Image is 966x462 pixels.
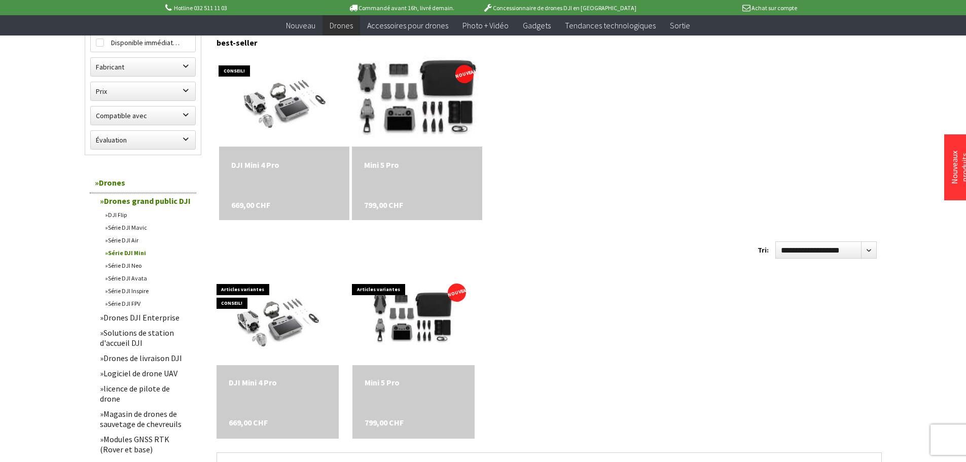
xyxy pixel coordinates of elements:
font: Drones de livraison DJI [103,353,182,363]
a: Série DJI Neo [100,259,196,272]
label: Disponible immédiatement [91,33,195,52]
a: Mini 5 Pro 799,00 CHF [364,159,470,171]
font: Prix [96,87,107,96]
a: Série DJI Inspire [100,285,196,297]
label: Évaluation [91,131,195,149]
font: Mini 5 Pro [364,160,399,170]
font: 799,00 CHF [364,200,403,210]
font: Série DJI Inspire [108,287,149,295]
a: Drones grand public DJI [95,193,196,208]
a: Drones de livraison DJI [95,350,196,366]
font: Modules GNSS RTK (Rover et base) [100,434,169,454]
a: Magasin de drones de sauvetage de chevreuils [95,406,196,432]
a: DJI Mini 4 Pro 669,00 CHF [231,159,337,171]
font: Concessionnaire de drones DJI en [GEOGRAPHIC_DATA] [493,4,636,12]
a: Drones [90,172,196,193]
font: Commandé avant 16h, livré demain. [359,4,454,12]
a: Drones [323,15,360,36]
img: Mini 5 Pro [326,40,509,162]
a: licence de pilote de drone [95,381,196,406]
a: Mini 5 Pro 799,00 CHF [365,377,462,387]
font: Drones [99,177,125,188]
font: Série DJI FPV [108,300,140,307]
a: Modules GNSS RTK (Rover et base) [95,432,196,457]
font: Série DJI Mavic [108,224,147,231]
font: Disponible immédiatement [111,38,193,47]
font: DJI Mini 4 Pro [229,377,277,387]
font: DJI Mini 4 Pro [231,160,279,170]
font: Logiciel de drone UAV [103,368,177,378]
a: Sortie [663,15,697,36]
a: Série DJI Avata [100,272,196,285]
font: Série DJI Avata [108,274,147,282]
a: Accessoires pour drones [360,15,455,36]
a: Solutions de station d'accueil DJI [95,325,196,350]
font: Gadgets [523,20,551,30]
a: Tendances technologiques [558,15,663,36]
font: DJI Flip [108,211,127,219]
a: Série DJI Mavic [100,221,196,234]
font: Évaluation [96,135,127,145]
img: DJI Mini 4 Pro [227,55,341,147]
a: Série DJI Mini [100,246,196,259]
label: Fabricant [91,58,195,76]
a: Logiciel de drone UAV [95,366,196,381]
font: 799,00 CHF [365,417,404,428]
font: Photo + Vidéo [462,20,509,30]
font: Tri: [758,245,769,255]
a: Gadgets [516,15,558,36]
font: Fabricant [96,62,124,72]
font: Accessoires pour drones [367,20,448,30]
img: Mini 5 Pro [352,279,475,361]
font: Série DJI Air [108,236,138,244]
font: Drones grand public DJI [104,196,191,206]
font: Nouveau [286,20,315,30]
a: DJI Flip [100,208,196,221]
font: Hotline 032 511 11 03 [174,4,227,12]
font: 669,00 CHF [229,417,268,428]
font: Tendances technologiques [565,20,656,30]
font: 669,00 CHF [231,200,270,210]
a: Série DJI Air [100,234,196,246]
font: Achat sur compte [752,4,797,12]
font: Drones [330,20,353,30]
font: best-seller [217,38,257,48]
font: Mini 5 Pro [365,377,400,387]
font: Drones DJI Enterprise [103,312,180,323]
a: Série DJI FPV [100,297,196,310]
a: Drones DJI Enterprise [95,310,196,325]
label: Prix [91,82,195,100]
img: DJI Mini 4 Pro [221,274,335,365]
a: DJI Mini 4 Pro 669,00 CHF [229,377,327,387]
font: Série DJI Mini [108,249,146,257]
font: Solutions de station d'accueil DJI [100,328,174,348]
font: Sortie [670,20,690,30]
font: licence de pilote de drone [100,383,170,404]
font: Compatible avec [96,111,147,120]
a: Photo + Vidéo [455,15,516,36]
font: Série DJI Neo [108,262,141,269]
a: Nouveau [279,15,323,36]
label: Compatible avec [91,106,195,125]
font: Magasin de drones de sauvetage de chevreuils [100,409,182,429]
